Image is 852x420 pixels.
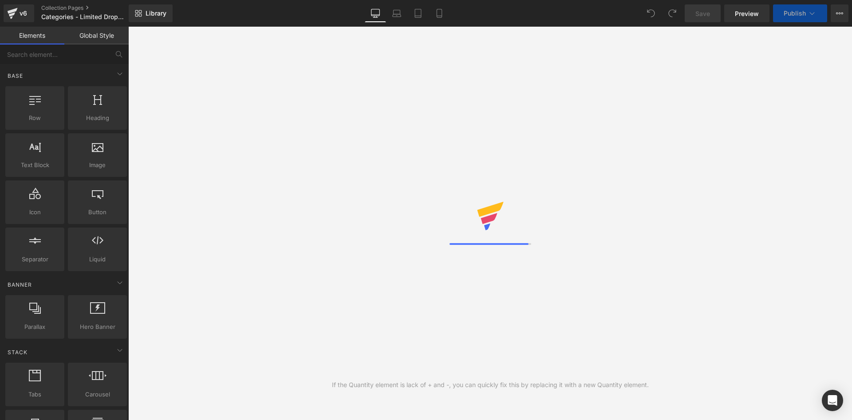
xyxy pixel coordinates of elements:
button: Redo [663,4,681,22]
a: Desktop [365,4,386,22]
span: Hero Banner [71,322,124,332]
span: Liquid [71,255,124,264]
span: Base [7,72,24,80]
span: Save [695,9,710,18]
a: New Library [129,4,173,22]
span: Preview [735,9,759,18]
button: More [831,4,848,22]
a: Preview [724,4,769,22]
button: Undo [642,4,660,22]
span: Tabs [8,390,62,399]
span: Text Block [8,160,62,170]
a: Global Style [64,27,129,44]
span: Icon [8,208,62,217]
span: Button [71,208,124,217]
span: Separator [8,255,62,264]
span: Parallax [8,322,62,332]
span: Heading [71,113,124,123]
a: Mobile [429,4,450,22]
span: Stack [7,348,28,356]
a: Tablet [407,4,429,22]
span: Image [71,160,124,170]
div: Open Intercom Messenger [822,390,843,411]
span: Publish [784,10,806,17]
span: Categories - Limited Drops - [DATE] [41,13,126,20]
span: Row [8,113,62,123]
div: If the Quantity element is lack of + and -, you can quickly fix this by replacing it with a new Q... [332,380,649,390]
a: Laptop [386,4,407,22]
a: Collection Pages [41,4,143,12]
a: v6 [4,4,34,22]
div: v6 [18,8,29,19]
button: Publish [773,4,827,22]
span: Library [146,9,166,17]
span: Banner [7,280,33,289]
span: Carousel [71,390,124,399]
